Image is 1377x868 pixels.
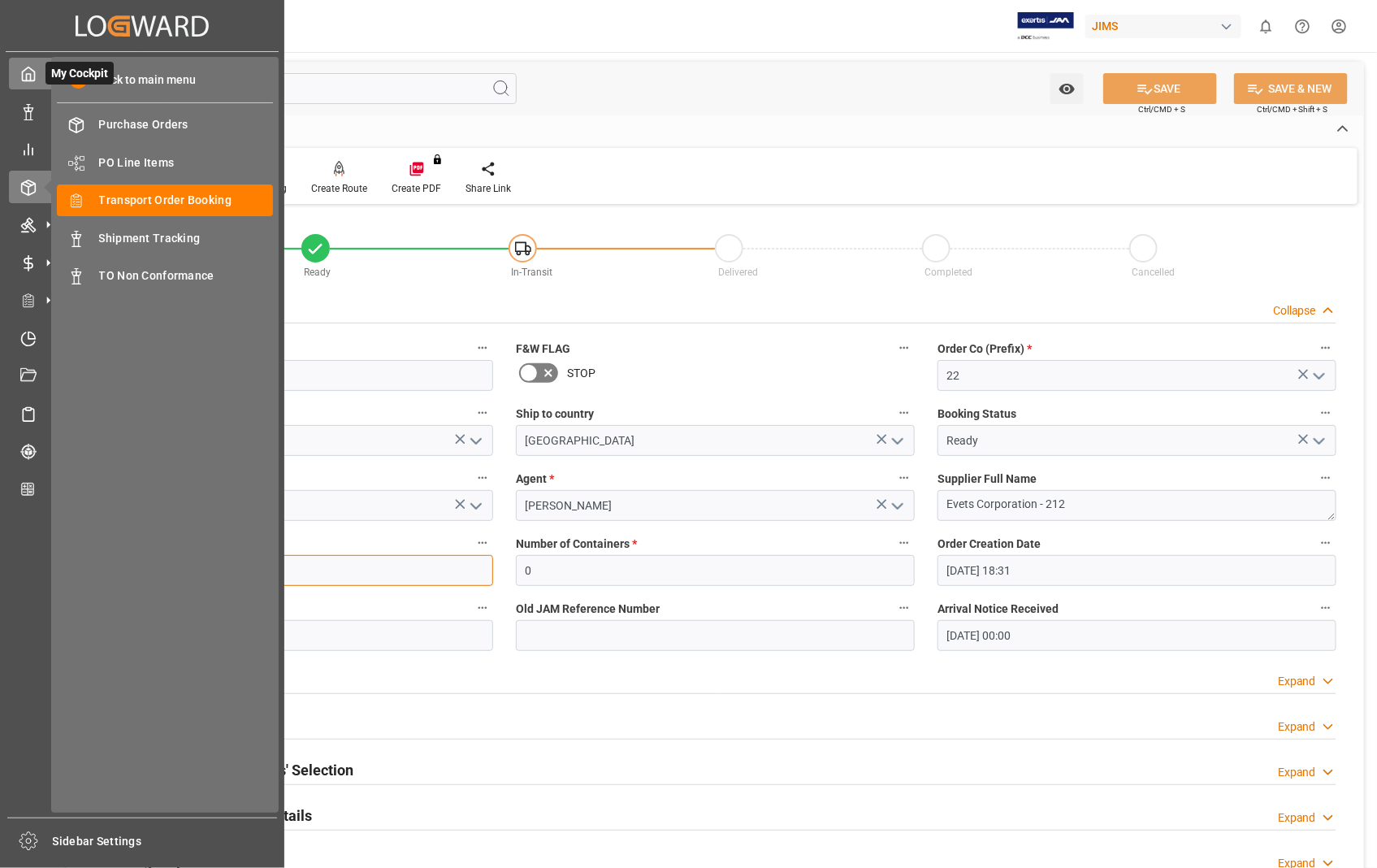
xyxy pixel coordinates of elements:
[9,322,275,354] a: Timeslot Management V2
[937,406,1016,423] span: Booking Status
[1278,764,1316,781] div: Expand
[9,58,275,89] a: My CockpitMy Cockpit
[57,260,273,292] a: TO Non Conformance
[937,341,1032,358] span: Order Co (Prefix)
[1085,15,1241,38] div: JIMS
[9,133,275,165] a: My Reports
[99,116,274,133] span: Purchase Orders
[884,493,908,519] button: open menu
[516,536,637,553] span: Number of Containers
[884,428,908,454] button: open menu
[57,109,273,141] a: Purchase Orders
[1273,302,1316,319] div: Collapse
[1132,267,1176,278] span: Cancelled
[1315,467,1336,488] button: Supplier Full Name
[937,471,1037,488] span: Supplier Full Name
[75,73,517,104] input: Search Fields
[99,154,274,171] span: PO Line Items
[937,490,1336,521] textarea: Evets Corporation - 212
[53,833,278,850] span: Sidebar Settings
[1138,103,1185,115] span: Ctrl/CMD + S
[567,365,595,382] span: STOP
[94,425,493,456] input: Type to search/select
[1306,428,1330,454] button: open menu
[1315,402,1336,423] button: Booking Status
[925,267,973,278] span: Completed
[45,62,114,85] span: My Cockpit
[894,467,915,488] button: Agent *
[87,72,197,89] span: Back to main menu
[894,337,915,358] button: F&W FLAG
[1085,11,1248,41] button: JIMS
[57,222,273,254] a: Shipment Tracking
[472,337,493,358] button: JAM Reference Number
[894,402,915,423] button: Ship to country
[465,181,511,196] div: Share Link
[894,532,915,553] button: Number of Containers *
[99,267,274,284] span: TO Non Conformance
[1278,718,1316,736] div: Expand
[516,406,594,423] span: Ship to country
[472,402,493,423] button: Country of Origin (Suffix) *
[937,601,1059,618] span: Arrival Notice Received
[472,597,493,618] button: Ready Date *
[1257,103,1328,115] span: Ctrl/CMD + Shift + S
[462,428,487,454] button: open menu
[516,471,554,488] span: Agent
[1234,73,1348,104] button: SAVE & NEW
[1278,809,1316,827] div: Expand
[937,536,1041,553] span: Order Creation Date
[311,181,367,196] div: Create Route
[1018,12,1074,41] img: Exertis%20JAM%20-%20Email%20Logo.jpg_1722504956.jpg
[472,532,493,553] button: Supplier Number
[1103,73,1217,104] button: SAVE
[304,267,331,278] span: Ready
[472,467,493,488] button: Shipment type *
[516,341,570,358] span: F&W FLAG
[1315,337,1336,358] button: Order Co (Prefix) *
[57,184,273,216] a: Transport Order Booking
[9,360,275,392] a: Document Management
[9,436,275,467] a: Tracking Shipment
[1050,73,1084,104] button: open menu
[462,493,487,519] button: open menu
[894,597,915,618] button: Old JAM Reference Number
[94,620,493,651] input: DD-MM-YYYY
[9,473,275,505] a: CO2 Calculator
[937,555,1336,586] input: DD-MM-YYYY HH:MM
[718,267,758,278] span: Delivered
[9,95,275,127] a: Data Management
[1284,8,1321,45] button: Help Center
[99,230,274,247] span: Shipment Tracking
[937,620,1336,651] input: DD-MM-YYYY HH:MM
[57,146,273,178] a: PO Line Items
[9,397,275,429] a: Sailing Schedules
[99,192,274,209] span: Transport Order Booking
[1278,673,1316,690] div: Expand
[511,267,552,278] span: In-Transit
[1315,532,1336,553] button: Order Creation Date
[1306,363,1330,388] button: open menu
[1248,8,1284,45] button: show 0 new notifications
[516,601,660,618] span: Old JAM Reference Number
[1315,597,1336,618] button: Arrival Notice Received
